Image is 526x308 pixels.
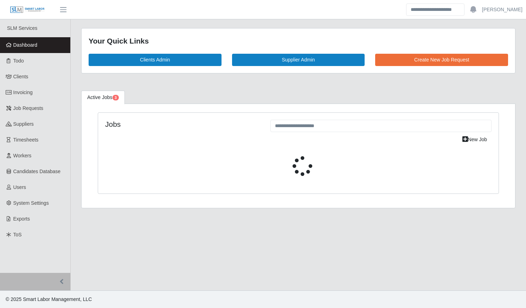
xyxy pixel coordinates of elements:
span: SLM Services [7,25,37,31]
span: System Settings [13,200,49,206]
a: Clients Admin [89,54,222,66]
a: [PERSON_NAME] [482,6,522,13]
a: Active Jobs [81,91,125,104]
span: Dashboard [13,42,38,48]
a: Supplier Admin [232,54,365,66]
span: Suppliers [13,121,34,127]
span: Pending Jobs [113,95,119,100]
span: Exports [13,216,30,222]
span: © 2025 Smart Labor Management, LLC [6,296,92,302]
a: Create New Job Request [375,54,508,66]
span: Timesheets [13,137,39,143]
span: ToS [13,232,22,237]
div: Your Quick Links [89,35,508,47]
span: Users [13,184,26,190]
span: Clients [13,74,28,79]
span: Job Requests [13,105,44,111]
span: Todo [13,58,24,64]
span: Workers [13,153,32,158]
img: SLM Logo [10,6,45,14]
a: New Job [458,133,492,146]
span: Candidates Database [13,169,61,174]
h4: Jobs [105,120,260,129]
span: Invoicing [13,90,33,95]
input: Search [406,4,464,16]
